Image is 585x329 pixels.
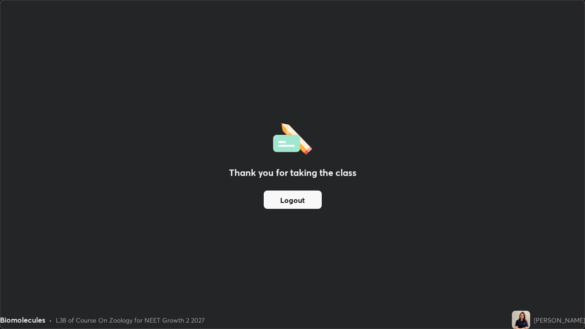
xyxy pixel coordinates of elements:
h2: Thank you for taking the class [229,166,356,180]
div: [PERSON_NAME] [534,315,585,325]
button: Logout [264,191,322,209]
img: 4633155fa3c54737ab0a61ccb5f4d88b.jpg [512,311,530,329]
div: L38 of Course On Zoology for NEET Growth 2 2027 [56,315,205,325]
img: offlineFeedback.1438e8b3.svg [273,120,312,155]
div: • [49,315,52,325]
